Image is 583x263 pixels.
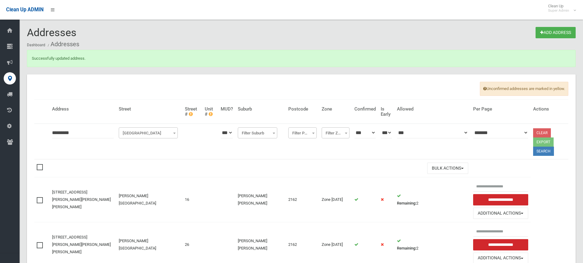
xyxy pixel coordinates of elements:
span: Filter Postcode [288,127,317,138]
a: [STREET_ADDRESS][PERSON_NAME][PERSON_NAME][PERSON_NAME] [52,235,111,254]
h4: Allowed [397,107,469,112]
h4: Actions [533,107,566,112]
span: Filter Zone [322,127,349,138]
a: Dashboard [27,43,45,47]
h4: Unit # [205,107,216,117]
a: Clear [533,128,551,137]
td: 16 [182,177,202,222]
small: Super Admin [548,8,569,13]
strong: Remaining: [397,246,416,250]
button: Export [533,137,554,147]
li: Addresses [46,39,79,50]
h4: Street [119,107,180,112]
span: Addresses [27,26,77,39]
span: Filter Postcode [290,129,315,137]
h4: Zone [322,107,349,112]
span: Filter Street [120,129,176,137]
h4: Address [52,107,114,112]
h4: Confirmed [354,107,376,112]
div: Successfully updated address. [27,50,576,67]
a: Add Address [536,27,576,38]
button: Additional Actions [473,208,528,219]
span: Clean Up [545,4,575,13]
td: 2162 [286,177,319,222]
button: Search [533,147,554,156]
td: 2 [394,177,471,222]
td: Zone [DATE] [319,177,352,222]
button: Bulk Actions [427,163,468,174]
span: Filter Zone [323,129,348,137]
h4: Per Page [473,107,528,112]
span: Filter Street [119,127,178,138]
h4: Is Early [381,107,392,117]
span: Clean Up ADMIN [6,7,43,13]
td: [PERSON_NAME] [PERSON_NAME] [235,177,286,222]
h4: Street # [185,107,200,117]
h4: MUD? [221,107,233,112]
span: Unconfirmed addresses are marked in yellow. [480,82,568,96]
span: Filter Suburb [238,127,277,138]
span: Filter Suburb [239,129,276,137]
h4: Postcode [288,107,317,112]
td: [PERSON_NAME][GEOGRAPHIC_DATA] [116,177,183,222]
strong: Remaining: [397,201,416,205]
a: [STREET_ADDRESS][PERSON_NAME][PERSON_NAME][PERSON_NAME] [52,190,111,209]
h4: Suburb [238,107,283,112]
